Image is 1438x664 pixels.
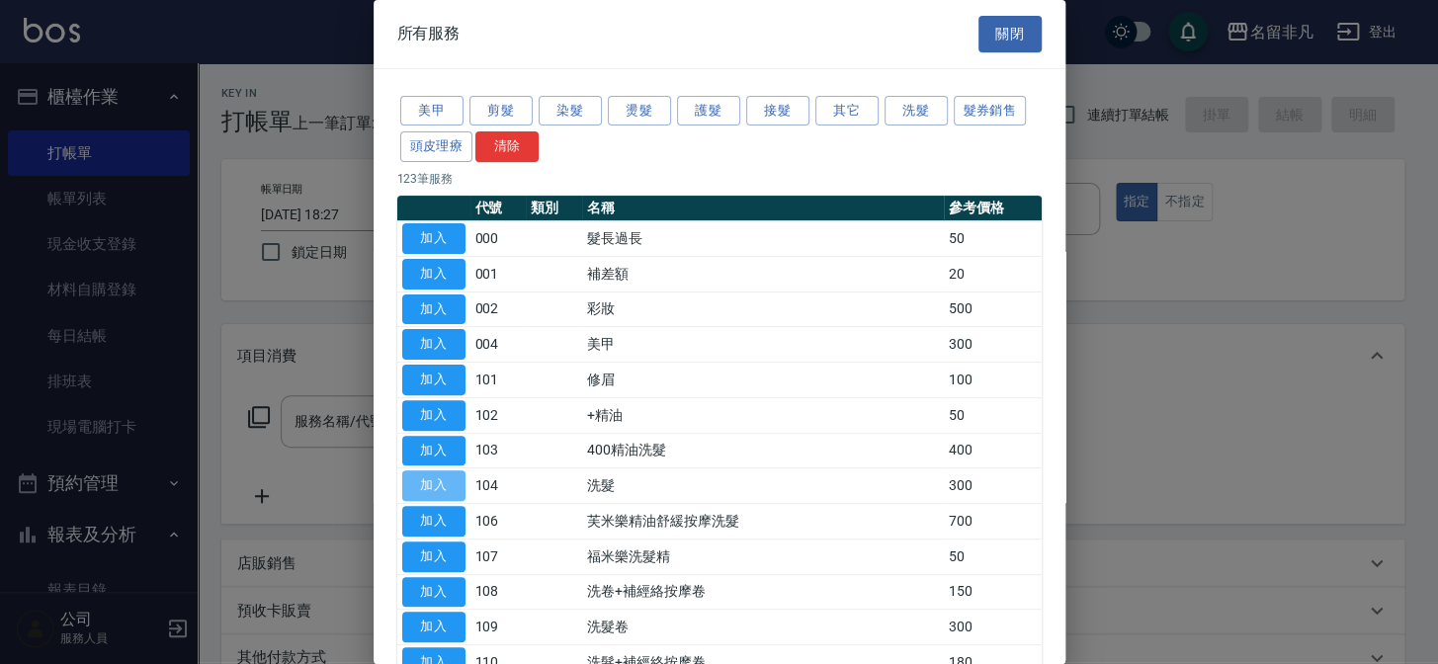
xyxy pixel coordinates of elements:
button: 洗髮 [885,96,948,126]
button: 頭皮理療 [400,131,473,162]
th: 代號 [470,196,527,221]
p: 123 筆服務 [397,170,1042,188]
button: 剪髮 [469,96,533,126]
td: 700 [944,504,1042,539]
button: 加入 [402,329,465,360]
button: 清除 [475,131,539,162]
button: 燙髮 [608,96,671,126]
td: 洗髮卷 [582,610,943,645]
td: 500 [944,291,1042,327]
td: 50 [944,221,1042,257]
th: 參考價格 [944,196,1042,221]
td: 美甲 [582,327,943,363]
td: 芙米樂精油舒緩按摩洗髮 [582,504,943,539]
button: 加入 [402,506,465,537]
td: 108 [470,574,527,610]
span: 所有服務 [397,24,461,43]
td: 50 [944,397,1042,433]
button: 加入 [402,470,465,501]
th: 名稱 [582,196,943,221]
td: 300 [944,610,1042,645]
button: 加入 [402,577,465,608]
td: 101 [470,363,527,398]
td: 002 [470,291,527,327]
td: 001 [470,256,527,291]
td: 107 [470,539,527,574]
td: 20 [944,256,1042,291]
td: 補差額 [582,256,943,291]
button: 關閉 [978,16,1042,52]
td: 000 [470,221,527,257]
td: 109 [470,610,527,645]
button: 加入 [402,400,465,431]
button: 加入 [402,259,465,290]
button: 加入 [402,436,465,466]
button: 髮券銷售 [954,96,1027,126]
td: 102 [470,397,527,433]
td: +精油 [582,397,943,433]
td: 400 [944,433,1042,468]
td: 150 [944,574,1042,610]
td: 修眉 [582,363,943,398]
td: 104 [470,468,527,504]
button: 其它 [815,96,879,126]
td: 400精油洗髮 [582,433,943,468]
td: 004 [470,327,527,363]
td: 50 [944,539,1042,574]
td: 洗髮 [582,468,943,504]
td: 300 [944,327,1042,363]
button: 加入 [402,612,465,642]
button: 護髮 [677,96,740,126]
td: 100 [944,363,1042,398]
td: 彩妝 [582,291,943,327]
th: 類別 [526,196,582,221]
button: 加入 [402,365,465,395]
button: 染髮 [539,96,602,126]
td: 103 [470,433,527,468]
td: 福米樂洗髮精 [582,539,943,574]
button: 加入 [402,541,465,572]
button: 加入 [402,223,465,254]
td: 300 [944,468,1042,504]
button: 接髮 [746,96,809,126]
button: 加入 [402,294,465,325]
td: 106 [470,504,527,539]
td: 髮長過長 [582,221,943,257]
td: 洗卷+補經絡按摩卷 [582,574,943,610]
button: 美甲 [400,96,464,126]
